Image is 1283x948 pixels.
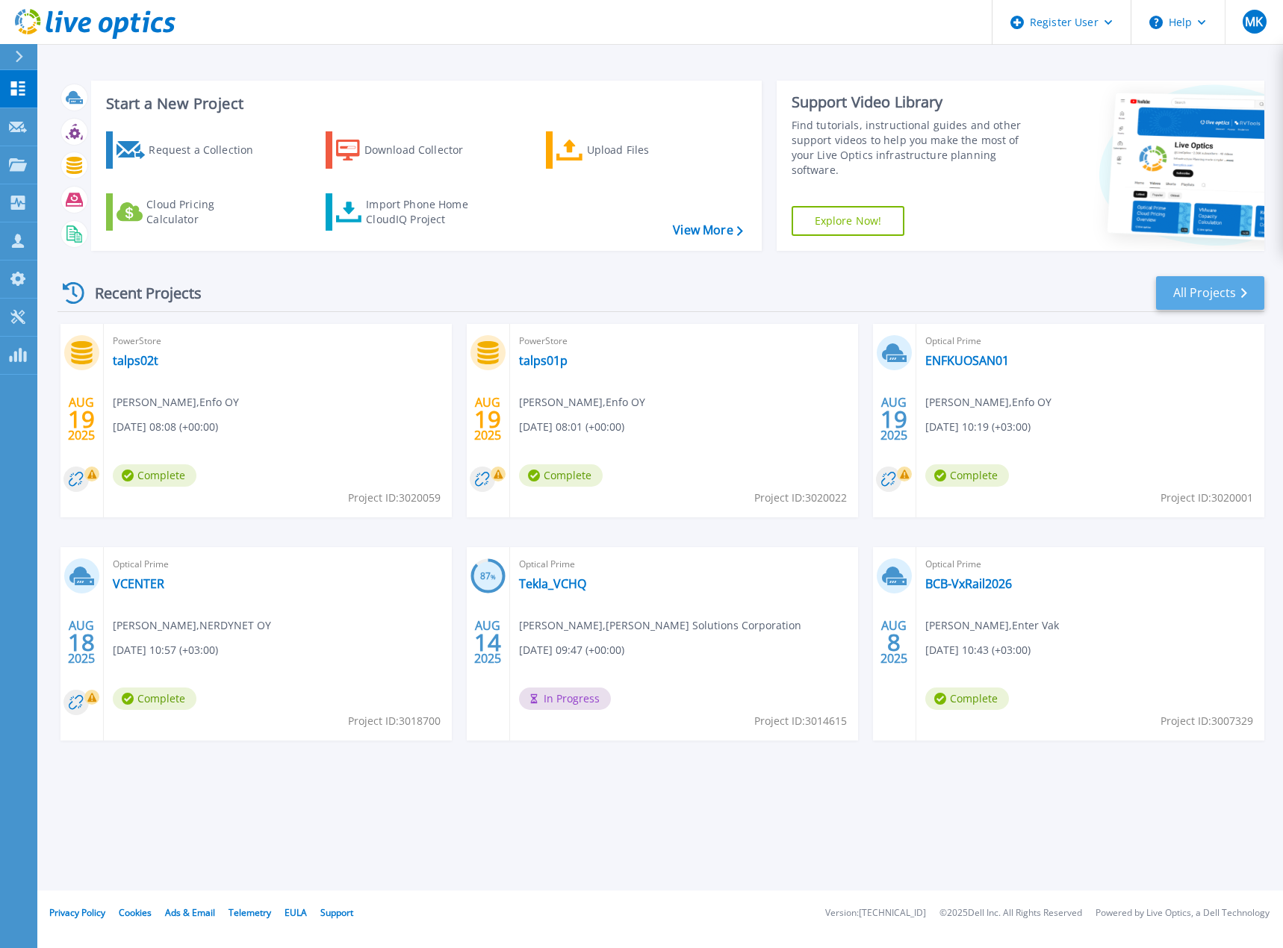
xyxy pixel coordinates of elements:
div: AUG 2025 [880,615,908,670]
span: [DATE] 08:08 (+00:00) [113,419,218,435]
span: Optical Prime [925,333,1255,349]
span: 19 [68,413,95,425]
span: [PERSON_NAME] , Enfo OY [519,394,645,411]
span: Complete [925,687,1009,710]
span: Project ID: 3018700 [348,713,441,729]
span: [DATE] 10:19 (+03:00) [925,419,1031,435]
span: Complete [113,687,196,710]
div: AUG 2025 [473,392,502,446]
span: % [491,573,496,581]
span: MK [1245,16,1263,28]
span: [PERSON_NAME] , Enfo OY [925,394,1051,411]
a: Support [320,906,353,919]
div: AUG 2025 [880,392,908,446]
a: Privacy Policy [49,906,105,919]
a: VCENTER [113,576,164,591]
span: Complete [519,464,603,487]
span: Complete [113,464,196,487]
span: Optical Prime [113,556,443,573]
div: Upload Files [587,135,706,165]
span: [DATE] 10:43 (+03:00) [925,642,1031,658]
a: View More [673,223,742,237]
li: Version: [TECHNICAL_ID] [825,908,926,918]
span: [DATE] 08:01 (+00:00) [519,419,624,435]
a: Cloud Pricing Calculator [106,193,273,231]
h3: Start a New Project [106,96,742,112]
span: PowerStore [519,333,849,349]
span: [DATE] 10:57 (+03:00) [113,642,218,658]
a: Download Collector [326,131,492,169]
div: Find tutorials, instructional guides and other support videos to help you make the most of your L... [792,118,1039,178]
a: Ads & Email [165,906,215,919]
a: Telemetry [229,906,271,919]
a: All Projects [1156,276,1264,310]
div: AUG 2025 [473,615,502,670]
a: Explore Now! [792,206,905,236]
span: Optical Prime [925,556,1255,573]
span: 18 [68,636,95,649]
span: Project ID: 3020022 [754,490,847,506]
a: Tekla_VCHQ [519,576,586,591]
span: Project ID: 3020059 [348,490,441,506]
span: [DATE] 09:47 (+00:00) [519,642,624,658]
a: talps01p [519,353,568,368]
div: Import Phone Home CloudIQ Project [366,197,482,227]
span: [PERSON_NAME] , NERDYNET OY [113,617,271,634]
li: Powered by Live Optics, a Dell Technology [1096,908,1270,918]
li: © 2025 Dell Inc. All Rights Reserved [939,908,1082,918]
span: [PERSON_NAME] , Enter Vak [925,617,1059,634]
div: Cloud Pricing Calculator [146,197,266,227]
a: BCB-VxRail2026 [925,576,1012,591]
span: Project ID: 3020001 [1161,490,1253,506]
span: Project ID: 3007329 [1161,713,1253,729]
a: ENFKUOSAN01 [925,353,1009,368]
a: Cookies [119,906,152,919]
span: 19 [880,413,907,425]
div: Request a Collection [149,135,268,165]
a: talps02t [113,353,158,368]
span: PowerStore [113,333,443,349]
span: In Progress [519,687,611,710]
div: Recent Projects [58,275,222,311]
a: Request a Collection [106,131,273,169]
div: Support Video Library [792,93,1039,112]
span: [PERSON_NAME] , Enfo OY [113,394,239,411]
div: AUG 2025 [67,392,96,446]
span: [PERSON_NAME] , [PERSON_NAME] Solutions Corporation [519,617,801,634]
a: Upload Files [546,131,712,169]
span: Complete [925,464,1009,487]
a: EULA [285,906,307,919]
div: Download Collector [364,135,484,165]
div: AUG 2025 [67,615,96,670]
span: 19 [474,413,501,425]
h3: 87 [470,568,506,585]
span: 8 [887,636,901,649]
span: 14 [474,636,501,649]
span: Project ID: 3014615 [754,713,847,729]
span: Optical Prime [519,556,849,573]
